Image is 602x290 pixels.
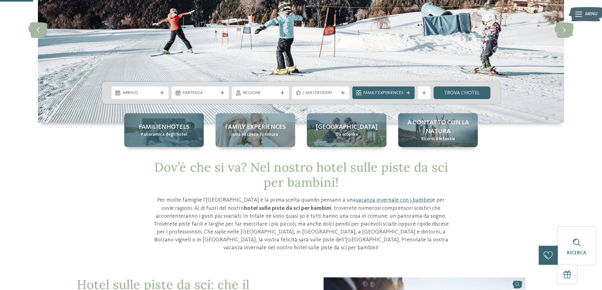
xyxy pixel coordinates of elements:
[421,136,455,142] span: Ricordi d’infanzia
[141,132,187,138] span: Panoramica degli hotel
[233,132,278,138] span: Una vacanza su misura
[183,90,218,96] span: Partenza
[124,113,204,147] a: Hotel sulle piste da sci per bambini: divertimento senza confini Familienhotels Panoramica degli ...
[244,205,331,211] strong: hotel sulle piste da sci per bambini
[356,197,432,203] a: vacanza invernale con i bambini
[336,132,358,138] span: Da scoprire
[151,196,451,252] p: Per molte famiglie l'[GEOGRAPHIC_DATA] è la prima scelta quando pensano a una e per ovvie ragioni...
[123,90,158,96] span: Arrivo
[225,123,286,132] span: Family experiences
[216,113,295,147] a: Hotel sulle piste da sci per bambini: divertimento senza confini Family experiences Una vacanza s...
[404,118,471,136] span: A contatto con la natura
[154,159,448,190] span: Dov’è che si va? Nel nostro hotel sulle piste da sci per bambini!
[567,251,587,256] span: Ricerca
[398,113,478,147] a: Hotel sulle piste da sci per bambini: divertimento senza confini A contatto con la natura Ricordi...
[316,123,378,132] span: [GEOGRAPHIC_DATA]
[139,123,189,132] span: Familienhotels
[307,113,386,147] a: Hotel sulle piste da sci per bambini: divertimento senza confini [GEOGRAPHIC_DATA] Da scoprire
[434,86,491,99] a: trova l’hotel
[363,90,404,96] span: Family Experiences
[303,90,338,96] span: I miei desideri
[243,90,278,96] span: Regione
